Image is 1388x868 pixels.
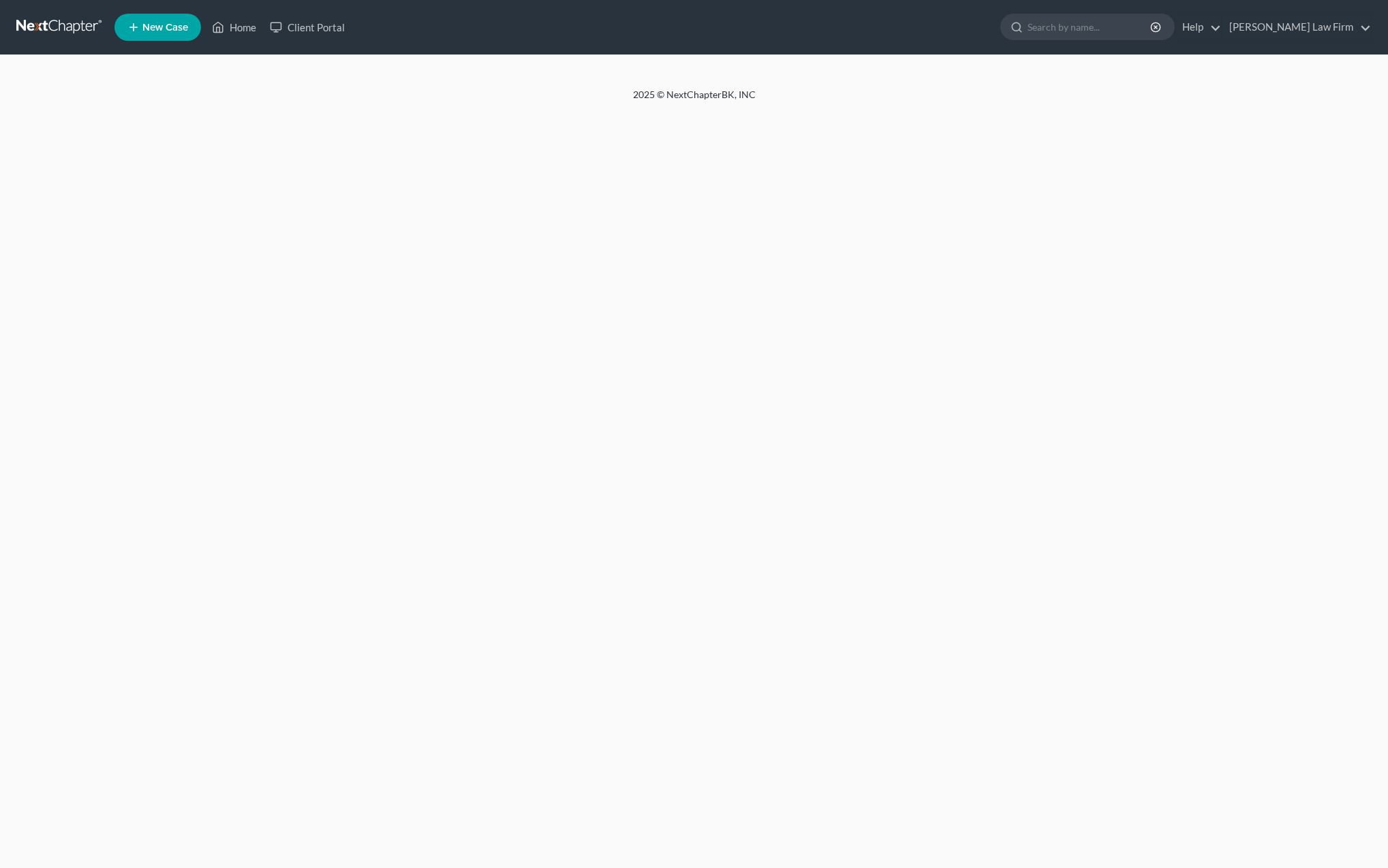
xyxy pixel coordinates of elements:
a: Client Portal [263,15,352,40]
a: [PERSON_NAME] Law Firm [1222,15,1371,40]
span: New Case [142,22,188,33]
input: Search by name... [1028,14,1152,40]
div: 2025 © NextChapterBK, INC [306,88,1083,112]
a: Home [205,15,263,40]
a: Help [1175,15,1221,40]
